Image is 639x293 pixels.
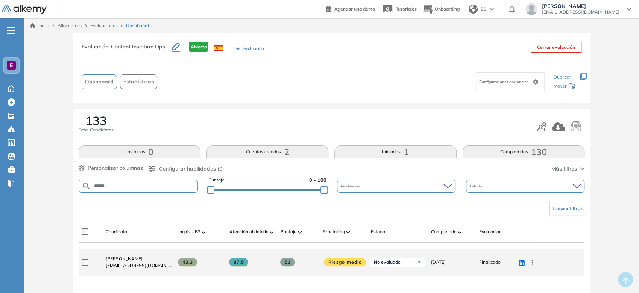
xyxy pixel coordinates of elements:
a: [PERSON_NAME] [106,255,172,262]
span: 133 [85,115,107,127]
span: Duplicar [554,74,571,80]
button: Limpiar filtros [549,202,586,215]
span: Candidato [106,228,127,235]
span: Estadísticas [123,78,154,86]
span: Total Candidatos [79,127,114,133]
a: Agendar una demo [326,4,375,13]
div: Configuraciones opcionales [476,72,545,91]
img: world [469,5,478,14]
span: ES [481,6,486,12]
span: Riesgo medio [324,258,366,266]
span: [DATE] [431,259,445,266]
button: Dashboard [82,74,117,89]
span: 43.3 [178,258,197,266]
span: Estado [470,183,484,189]
span: [EMAIL_ADDRESS][DOMAIN_NAME] [542,9,619,15]
span: Incidencias [341,183,361,189]
span: [PERSON_NAME] [542,3,619,9]
span: [EMAIL_ADDRESS][DOMAIN_NAME] [106,262,172,269]
a: Evaluaciones [90,23,118,28]
span: Tutoriales [396,6,417,12]
img: [missing "en.ARROW_ALT" translation] [270,231,273,233]
span: Más filtros [551,165,577,173]
img: SEARCH_ALT [82,181,91,191]
span: Personalizar columnas [88,164,143,172]
button: Onboarding [423,1,460,17]
img: [missing "en.ARROW_ALT" translation] [346,231,350,233]
h3: Evaluación [82,42,172,58]
button: Estadísticas [120,74,157,89]
button: Cerrar evaluación [531,42,581,53]
span: Onboarding [435,6,460,12]
span: [PERSON_NAME] [106,256,143,261]
img: [missing "en.ARROW_ALT" translation] [298,231,302,233]
a: Inicio [30,22,49,29]
span: Agendar una demo [334,6,375,12]
button: Personalizar columnas [79,164,143,172]
span: Dashboard [85,78,114,86]
span: Configurar habilidades (0) [159,165,224,173]
span: Estado [370,228,385,235]
img: [missing "en.ARROW_ALT" translation] [202,231,205,233]
span: Puntaje [208,177,225,184]
span: Inglés - B2 [178,228,200,235]
span: : Content Insertion Ops. [108,43,166,50]
span: Evaluación [479,228,501,235]
button: Más filtros [551,165,584,173]
span: Completado [431,228,456,235]
div: Mover [554,80,575,94]
button: Cuentas creadas2 [206,145,328,158]
i: - [7,30,15,31]
span: 0 - 100 [309,177,326,184]
span: Abierta [189,42,208,52]
span: No evaluado [373,259,400,265]
button: Completadas130 [463,145,584,158]
span: 51 [280,258,295,266]
span: Puntaje [280,228,296,235]
span: E [10,62,13,68]
span: Configuraciones opcionales [479,79,530,85]
span: Atención al detalle [229,228,268,235]
img: Logo [2,5,47,14]
img: [missing "en.ARROW_ALT" translation] [458,231,461,233]
img: ESP [214,45,223,51]
button: Ver evaluación [235,45,264,53]
span: Dashboard [126,22,149,29]
button: Configurar habilidades (0) [149,165,224,173]
span: 87.5 [229,258,248,266]
span: Alkymetrics [58,23,82,28]
div: Estado [466,180,584,193]
img: Ícono de flecha [417,260,422,264]
button: Iniciadas1 [334,145,456,158]
button: Invitados0 [79,145,200,158]
span: Finalizado [479,259,500,266]
img: arrow [489,8,494,11]
span: Proctoring [322,228,345,235]
div: Incidencias [337,180,455,193]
